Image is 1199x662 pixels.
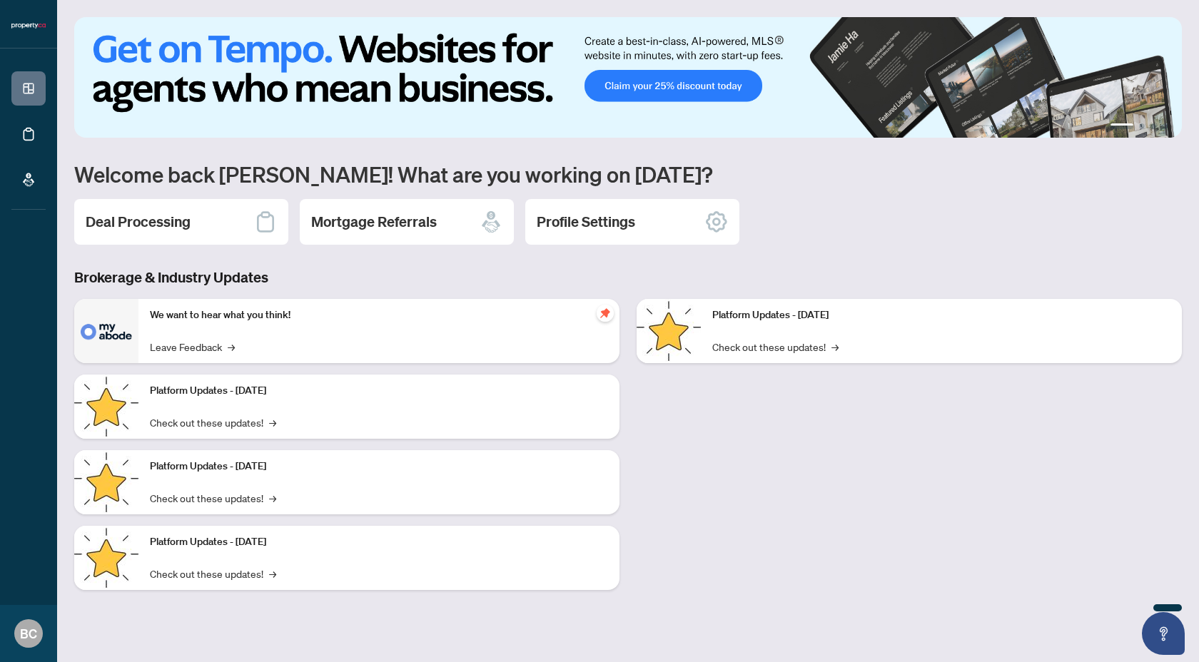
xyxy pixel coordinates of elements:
[150,534,608,550] p: Platform Updates - [DATE]
[1162,123,1168,129] button: 4
[831,339,839,355] span: →
[150,490,276,506] a: Check out these updates!→
[150,566,276,581] a: Check out these updates!→
[712,307,1170,323] p: Platform Updates - [DATE]
[86,212,191,232] h2: Deal Processing
[150,459,608,474] p: Platform Updates - [DATE]
[150,414,276,430] a: Check out these updates!→
[712,339,839,355] a: Check out these updates!→
[74,268,1182,287] h3: Brokerage & Industry Updates
[150,339,235,355] a: Leave Feedback→
[11,21,46,30] img: logo
[74,299,138,363] img: We want to hear what you think!
[228,339,235,355] span: →
[20,623,37,643] span: BC
[311,212,437,232] h2: Mortgage Referrals
[537,212,635,232] h2: Profile Settings
[74,161,1182,188] h1: Welcome back [PERSON_NAME]! What are you working on [DATE]?
[597,305,614,322] span: pushpin
[269,414,276,430] span: →
[1150,123,1156,129] button: 3
[150,383,608,399] p: Platform Updates - [DATE]
[1111,123,1133,129] button: 1
[74,526,138,590] img: Platform Updates - July 8, 2025
[269,566,276,581] span: →
[269,490,276,506] span: →
[74,450,138,514] img: Platform Updates - July 21, 2025
[74,17,1182,138] img: Slide 0
[637,299,701,363] img: Platform Updates - June 23, 2025
[1139,123,1145,129] button: 2
[74,375,138,439] img: Platform Updates - September 16, 2025
[1142,612,1185,655] button: Open asap
[150,307,608,323] p: We want to hear what you think!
